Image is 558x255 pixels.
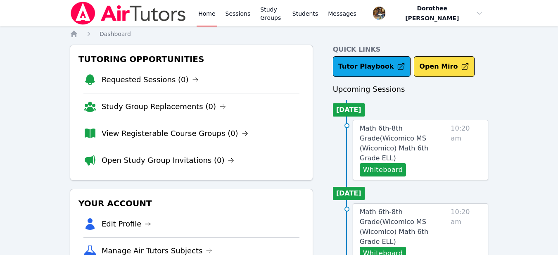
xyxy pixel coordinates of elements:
[100,30,131,38] a: Dashboard
[328,10,356,18] span: Messages
[100,31,131,37] span: Dashboard
[333,103,365,117] li: [DATE]
[333,83,489,95] h3: Upcoming Sessions
[77,196,306,211] h3: Your Account
[360,124,428,162] span: Math 6th-8th Grade ( Wicomico MS (Wicomico) Math 6th Grade ELL )
[414,56,475,77] button: Open Miro
[360,163,406,176] button: Whiteboard
[451,124,481,176] span: 10:20 am
[70,30,488,38] nav: Breadcrumb
[102,128,248,139] a: View Registerable Course Groups (0)
[360,207,448,247] a: Math 6th-8th Grade(Wicomico MS (Wicomico) Math 6th Grade ELL)
[360,208,428,245] span: Math 6th-8th Grade ( Wicomico MS (Wicomico) Math 6th Grade ELL )
[70,2,187,25] img: Air Tutors
[102,155,235,166] a: Open Study Group Invitations (0)
[102,74,199,86] a: Requested Sessions (0)
[360,124,448,163] a: Math 6th-8th Grade(Wicomico MS (Wicomico) Math 6th Grade ELL)
[333,56,411,77] a: Tutor Playbook
[333,45,489,55] h4: Quick Links
[77,52,306,67] h3: Tutoring Opportunities
[102,101,226,112] a: Study Group Replacements (0)
[333,187,365,200] li: [DATE]
[102,218,152,230] a: Edit Profile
